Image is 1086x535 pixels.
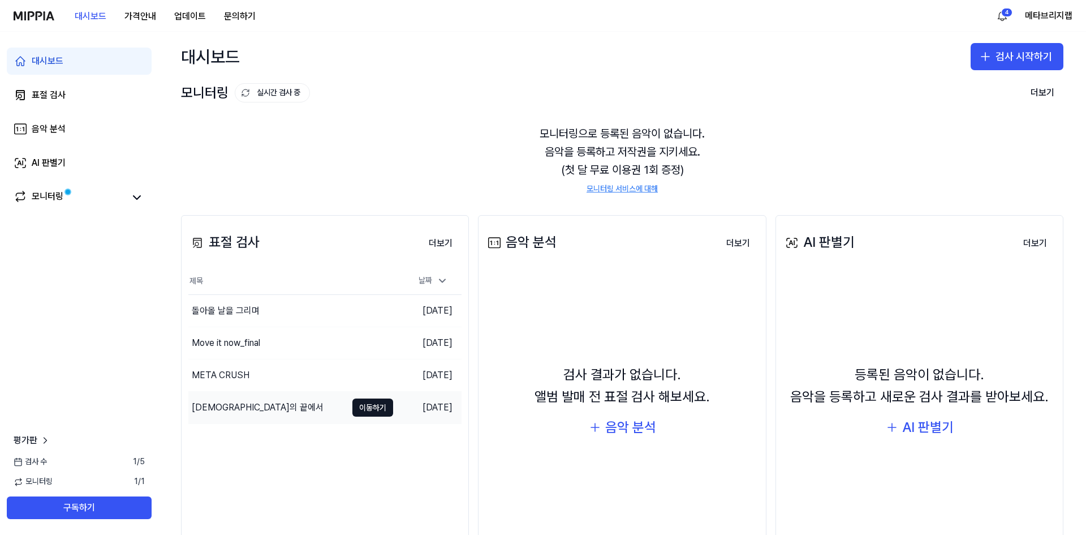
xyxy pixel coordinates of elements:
a: 평가판 [14,434,51,447]
button: 메타브리지랩 [1025,9,1072,23]
button: 문의하기 [215,5,265,28]
div: 대시보드 [181,43,240,70]
div: Move it now_final [192,336,260,350]
div: META CRUSH [192,369,249,382]
button: 가격안내 [115,5,165,28]
div: [DEMOGRAPHIC_DATA]의 끝에서 [192,401,324,414]
td: [DATE] [393,327,462,359]
div: 음악 분석 [485,232,557,253]
button: 구독하기 [7,497,152,519]
div: 검사 결과가 없습니다. 앨범 발매 전 표절 검사 해보세요. [535,364,710,408]
button: 더보기 [420,232,462,255]
div: 돌아올 날을 그리며 [192,304,260,318]
a: 표절 검사 [7,82,152,109]
div: AI 판별기 [32,156,66,170]
button: 더보기 [1022,82,1063,104]
div: AI 판별기 [783,232,855,253]
div: 모니터링으로 등록된 음악이 없습니다. 음악을 등록하고 저작권을 지키세요. (첫 달 무료 이용권 1회 증정) [181,111,1063,208]
a: 모니터링 [14,190,124,206]
img: logo [14,11,54,20]
div: 음악 분석 [605,417,656,438]
div: 음악 분석 [32,122,66,136]
th: 제목 [188,268,393,295]
div: 모니터링 [181,82,310,104]
img: 알림 [996,9,1009,23]
td: [DATE] [393,359,462,392]
button: 업데이트 [165,5,215,28]
div: 표절 검사 [32,88,66,102]
button: 더보기 [1014,232,1056,255]
span: 검사 수 [14,456,47,468]
div: AI 판별기 [902,417,954,438]
td: [DATE] [393,295,462,327]
div: 표절 검사 [188,232,260,253]
span: 평가판 [14,434,37,447]
span: 모니터링 [14,476,53,487]
button: 더보기 [717,232,759,255]
span: 1 / 1 [134,476,145,487]
div: 모니터링 [32,190,63,206]
button: 대시보드 [66,5,115,28]
a: 더보기 [420,231,462,255]
a: 더보기 [717,231,759,255]
button: 검사 시작하기 [971,43,1063,70]
a: 더보기 [1014,231,1056,255]
a: 음악 분석 [7,115,152,143]
a: 업데이트 [165,1,215,32]
button: 알림4 [993,7,1011,25]
button: 이동하기 [352,399,393,417]
div: 등록된 음악이 없습니다. 음악을 등록하고 새로운 검사 결과를 받아보세요. [790,364,1049,408]
div: 4 [1001,8,1012,17]
td: [DATE] [393,392,462,424]
button: 음악 분석 [588,417,656,438]
div: 대시보드 [32,54,63,68]
button: 실시간 검사 중 [235,83,310,102]
span: 1 / 5 [133,456,145,468]
button: AI 판별기 [885,417,954,438]
div: 날짜 [414,272,453,290]
a: AI 판별기 [7,149,152,177]
a: 모니터링 서비스에 대해 [587,183,658,195]
a: 대시보드 [7,48,152,75]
